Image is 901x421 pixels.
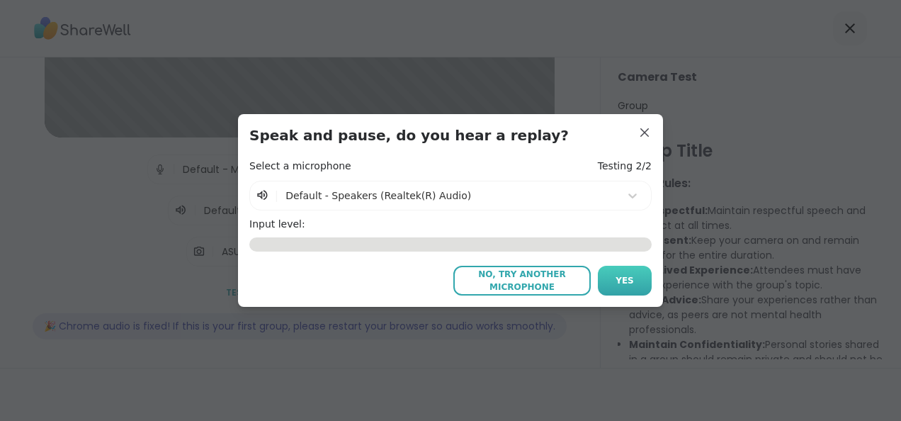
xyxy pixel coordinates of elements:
span: | [275,187,278,204]
h4: Testing 2/2 [598,159,652,174]
h4: Input level: [249,218,652,232]
h4: Select a microphone [249,159,351,174]
span: No, try another microphone [460,268,584,293]
h3: Speak and pause, do you hear a replay? [249,125,652,145]
button: No, try another microphone [453,266,591,296]
button: Yes [598,266,652,296]
span: Yes [616,274,634,287]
